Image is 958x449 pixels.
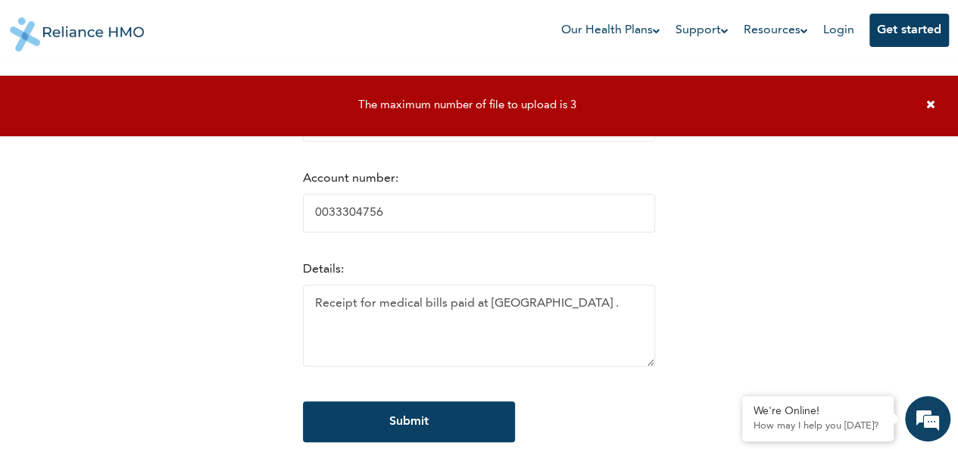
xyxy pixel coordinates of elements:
img: d_794563401_company_1708531726252_794563401 [28,76,61,114]
img: Reliance HMO's Logo [10,6,145,51]
div: The maximum number of file to upload is 3 [15,99,919,113]
a: Resources [744,21,808,39]
textarea: Type your message and hit 'Enter' [8,319,289,372]
a: Support [676,21,729,39]
span: Conversation [8,398,148,409]
input: Submit [303,401,515,442]
a: Login [823,24,854,36]
div: FAQs [148,372,289,419]
span: We're online! [88,143,209,296]
label: Details: [303,263,344,276]
label: Account number: [303,173,398,185]
p: How may I help you today? [754,420,882,432]
div: Minimize live chat window [248,8,285,44]
div: Chat with us now [79,85,254,104]
div: We're Online! [754,405,882,418]
a: Our Health Plans [561,21,660,39]
button: Get started [869,14,949,47]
